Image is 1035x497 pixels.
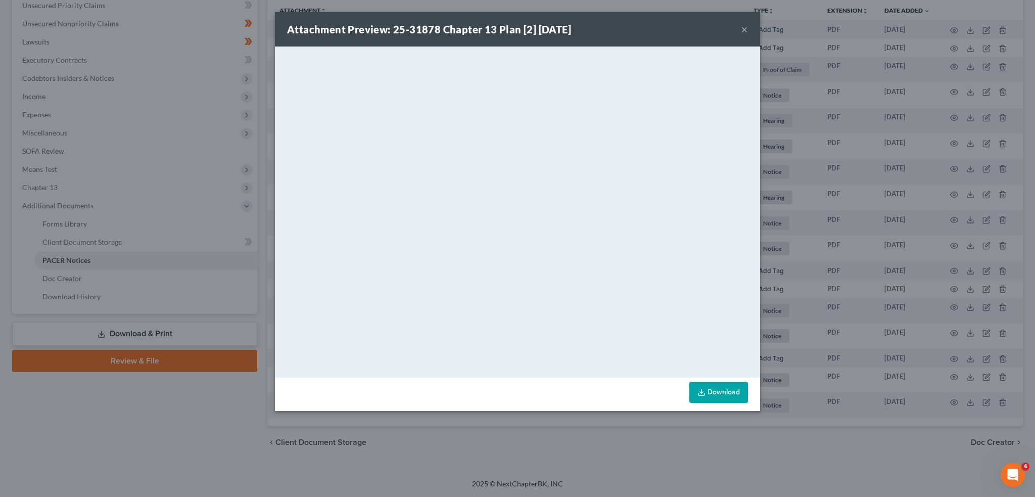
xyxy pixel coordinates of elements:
[287,23,571,35] strong: Attachment Preview: 25-31878 Chapter 13 Plan [2] [DATE]
[1001,463,1025,487] iframe: Intercom live chat
[1021,463,1029,471] span: 4
[275,47,760,375] iframe: <object ng-attr-data='[URL][DOMAIN_NAME]' type='application/pdf' width='100%' height='650px'></ob...
[689,382,748,403] a: Download
[741,23,748,35] button: ×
